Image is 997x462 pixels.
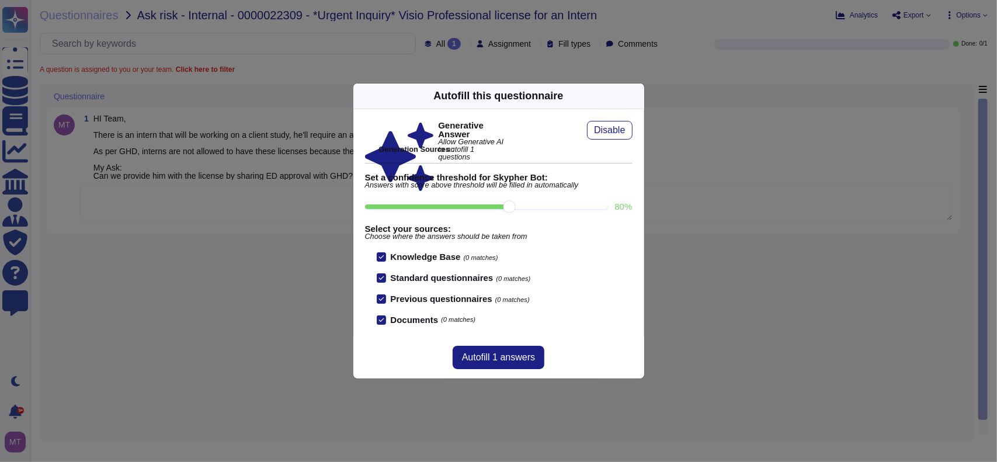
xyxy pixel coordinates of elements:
label: 80 % [614,202,632,211]
button: Disable [587,121,632,140]
b: Knowledge Base [391,252,461,262]
span: (0 matches) [464,254,498,261]
b: Generation Sources : [379,145,454,154]
span: (0 matches) [495,296,530,303]
b: Standard questionnaires [391,273,494,283]
b: Previous questionnaires [391,294,492,304]
span: Allow Generative AI to autofill 1 questions [438,138,507,161]
span: (0 matches) [496,275,530,282]
span: Answers with score above threshold will be filled in automatically [365,182,633,189]
span: Choose where the answers should be taken from [365,233,633,241]
span: Disable [594,126,625,135]
div: Autofill this questionnaire [433,88,563,104]
b: Select your sources: [365,224,633,233]
b: Documents [391,315,439,324]
b: Set a confidence threshold for Skypher Bot: [365,173,633,182]
b: Generative Answer [438,121,507,138]
span: Autofill 1 answers [462,353,535,362]
span: (0 matches) [441,317,475,323]
button: Autofill 1 answers [453,346,544,369]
